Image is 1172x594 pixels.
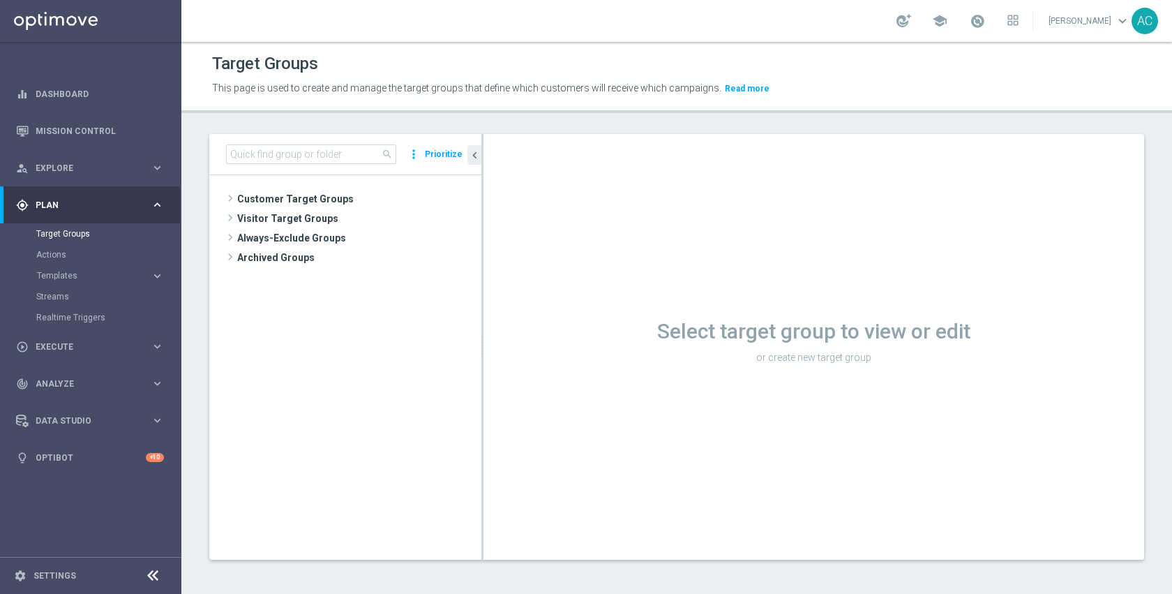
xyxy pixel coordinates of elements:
[483,351,1144,364] p: or create new target group
[36,112,164,149] a: Mission Control
[237,189,481,209] span: Customer Target Groups
[16,88,29,101] i: equalizer
[36,265,180,286] div: Templates
[36,164,151,172] span: Explore
[467,145,481,165] button: chevron_left
[16,75,164,112] div: Dashboard
[468,149,481,162] i: chevron_left
[483,319,1144,344] h1: Select target group to view or edit
[16,378,29,390] i: track_changes
[36,270,165,281] button: Templates keyboard_arrow_right
[16,162,151,175] div: Explore
[932,13,947,29] span: school
[33,572,76,580] a: Settings
[15,378,165,389] button: track_changes Analyze keyboard_arrow_right
[15,126,165,137] button: Mission Control
[16,439,164,476] div: Optibot
[146,453,164,462] div: +10
[36,312,145,323] a: Realtime Triggers
[382,149,393,160] span: search
[36,201,151,209] span: Plan
[36,291,145,302] a: Streams
[16,199,29,211] i: gps_fixed
[151,161,164,175] i: keyboard_arrow_right
[151,198,164,211] i: keyboard_arrow_right
[151,377,164,390] i: keyboard_arrow_right
[16,162,29,175] i: person_search
[237,228,481,248] span: Always-Exclude Groups
[36,228,145,239] a: Target Groups
[212,54,318,74] h1: Target Groups
[14,570,27,582] i: settings
[16,378,151,390] div: Analyze
[36,380,151,388] span: Analyze
[15,452,165,463] button: lightbulb Optibot +10
[15,89,165,100] button: equalizer Dashboard
[36,244,180,265] div: Actions
[212,82,721,94] span: This page is used to create and manage the target groups that define which customers will receive...
[16,341,151,353] div: Execute
[36,223,180,244] div: Target Groups
[151,414,164,427] i: keyboard_arrow_right
[16,341,29,353] i: play_circle_outline
[423,145,465,164] button: Prioritize
[36,307,180,328] div: Realtime Triggers
[36,286,180,307] div: Streams
[15,200,165,211] button: gps_fixed Plan keyboard_arrow_right
[37,272,151,280] div: Templates
[151,340,164,353] i: keyboard_arrow_right
[36,439,146,476] a: Optibot
[16,112,164,149] div: Mission Control
[237,209,481,228] span: Visitor Target Groups
[36,75,164,112] a: Dashboard
[36,249,145,260] a: Actions
[151,269,164,283] i: keyboard_arrow_right
[16,199,151,211] div: Plan
[1115,13,1130,29] span: keyboard_arrow_down
[16,452,29,464] i: lightbulb
[1132,8,1158,34] div: AC
[15,163,165,174] button: person_search Explore keyboard_arrow_right
[407,144,421,164] i: more_vert
[15,415,165,426] button: Data Studio keyboard_arrow_right
[15,341,165,352] button: play_circle_outline Execute keyboard_arrow_right
[237,248,481,267] span: Archived Groups
[723,81,771,96] button: Read more
[1047,10,1132,31] a: [PERSON_NAME]keyboard_arrow_down
[36,417,151,425] span: Data Studio
[16,415,151,427] div: Data Studio
[36,343,151,351] span: Execute
[226,144,396,164] input: Quick find group or folder
[37,272,137,280] span: Templates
